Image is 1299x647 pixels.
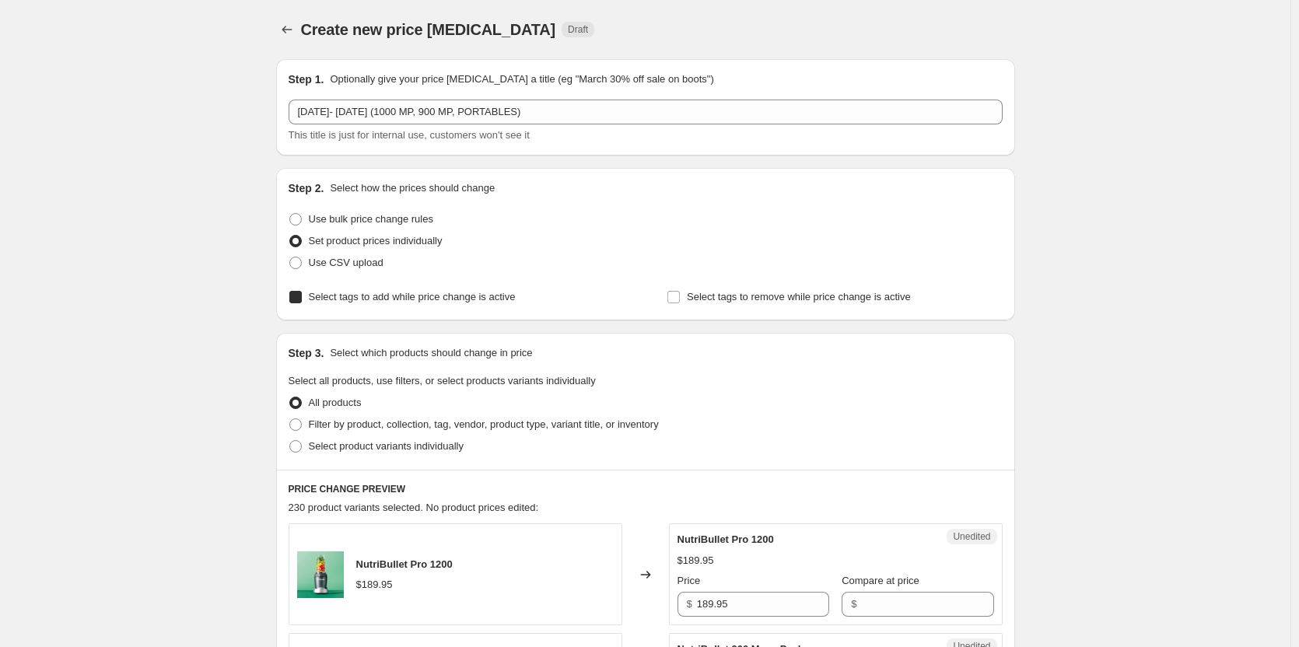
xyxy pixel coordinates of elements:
span: Set product prices individually [309,235,443,247]
span: Select tags to add while price change is active [309,291,516,303]
span: NutriBullet Pro 1200 [678,533,774,545]
button: Price change jobs [276,19,298,40]
span: Select tags to remove while price change is active [687,291,911,303]
span: Select product variants individually [309,440,464,452]
span: Select all products, use filters, or select products variants individually [289,375,596,386]
span: Create new price [MEDICAL_DATA] [301,21,556,38]
h6: PRICE CHANGE PREVIEW [289,483,1003,495]
p: Select how the prices should change [330,180,495,196]
span: Unedited [953,530,990,543]
h2: Step 2. [289,180,324,196]
span: Price [678,575,701,586]
span: Draft [568,23,588,36]
span: This title is just for internal use, customers won't see it [289,129,530,141]
span: Compare at price [842,575,919,586]
p: Select which products should change in price [330,345,532,361]
p: Optionally give your price [MEDICAL_DATA] a title (eg "March 30% off sale on boots") [330,72,713,87]
span: $ [851,598,856,610]
img: Untitleddesign_4_80x.png [297,551,344,598]
h2: Step 1. [289,72,324,87]
span: Filter by product, collection, tag, vendor, product type, variant title, or inventory [309,418,659,430]
input: 30% off holiday sale [289,100,1003,124]
h2: Step 3. [289,345,324,361]
span: $ [687,598,692,610]
span: Use CSV upload [309,257,383,268]
span: All products [309,397,362,408]
div: $189.95 [678,553,714,568]
span: NutriBullet Pro 1200 [356,558,453,570]
span: Use bulk price change rules [309,213,433,225]
span: 230 product variants selected. No product prices edited: [289,502,539,513]
div: $189.95 [356,577,393,593]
